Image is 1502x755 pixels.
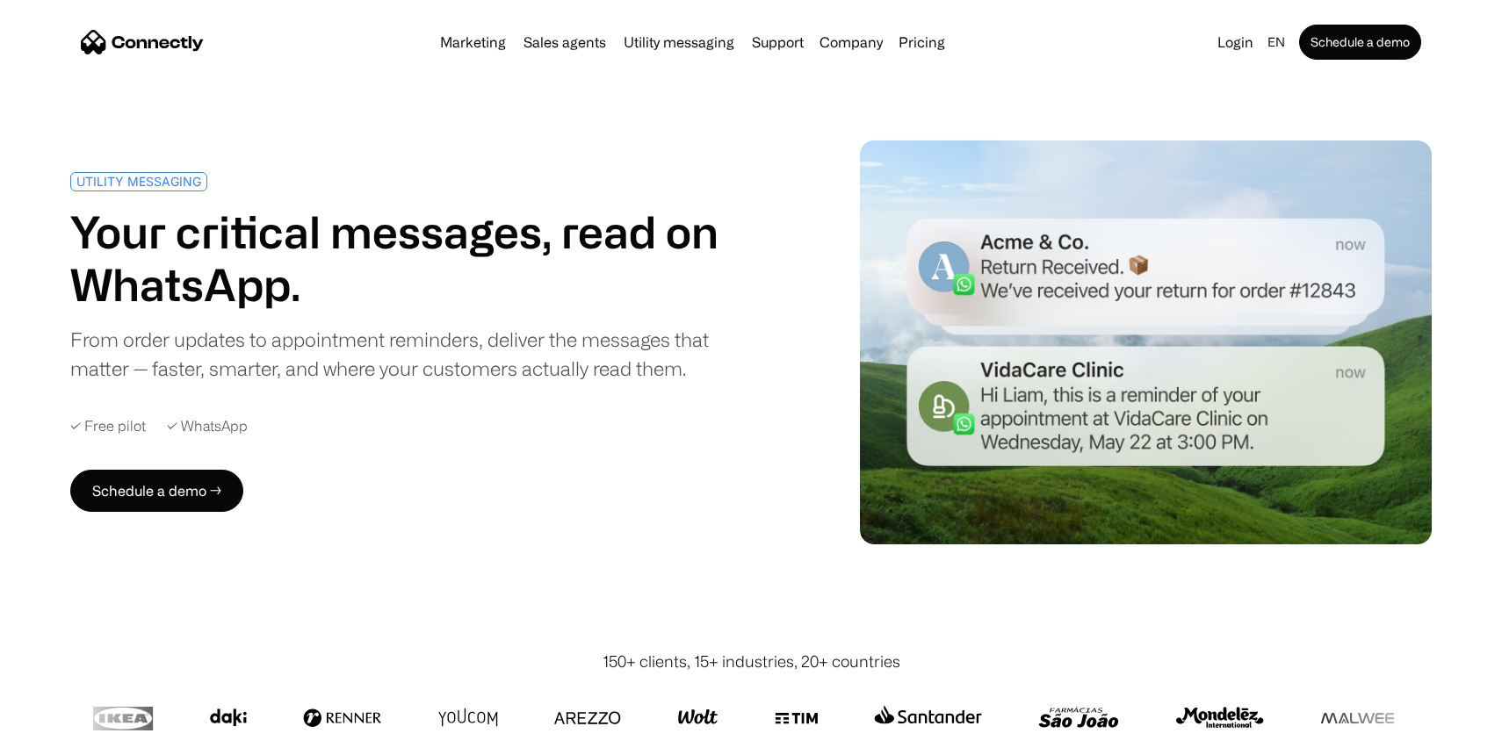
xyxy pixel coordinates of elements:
div: Company [820,30,883,54]
a: Login [1210,30,1260,54]
div: ✓ Free pilot [70,418,146,435]
div: From order updates to appointment reminders, deliver the messages that matter — faster, smarter, ... [70,325,743,383]
div: Company [814,30,888,54]
a: Marketing [433,35,513,49]
h1: Your critical messages, read on WhatsApp. [70,205,743,311]
a: Sales agents [516,35,613,49]
div: en [1260,30,1296,54]
div: en [1267,30,1285,54]
a: Schedule a demo [1299,25,1421,60]
a: Support [745,35,811,49]
div: ✓ WhatsApp [167,418,248,435]
a: Schedule a demo → [70,470,243,512]
aside: Language selected: English [18,723,105,749]
a: home [81,29,204,55]
div: 150+ clients, 15+ industries, 20+ countries [603,650,900,673]
a: Pricing [892,35,952,49]
div: UTILITY MESSAGING [76,175,201,188]
a: Utility messaging [617,35,741,49]
ul: Language list [35,724,105,749]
